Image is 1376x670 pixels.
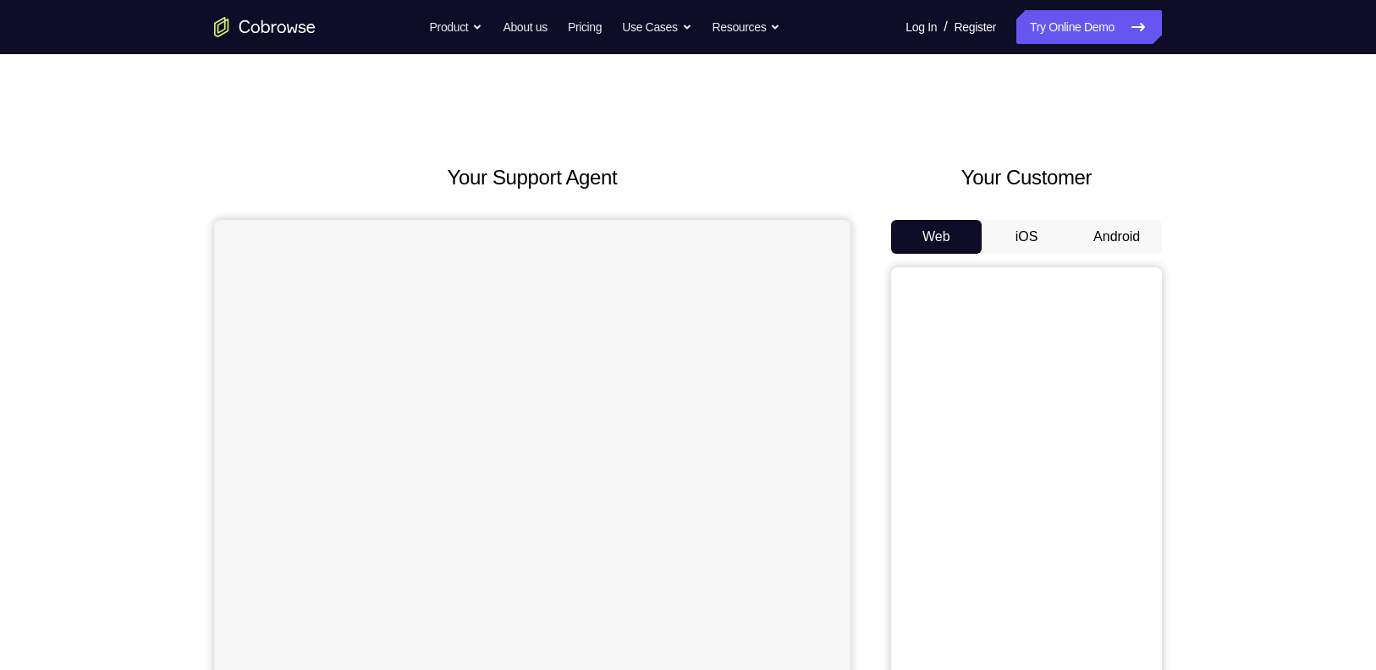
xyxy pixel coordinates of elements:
[214,162,850,193] h2: Your Support Agent
[955,10,996,44] a: Register
[430,10,483,44] button: Product
[214,17,316,37] a: Go to the home page
[982,220,1072,254] button: iOS
[891,220,982,254] button: Web
[713,10,781,44] button: Resources
[944,17,947,37] span: /
[503,10,547,44] a: About us
[1071,220,1162,254] button: Android
[622,10,691,44] button: Use Cases
[905,10,937,44] a: Log In
[1016,10,1162,44] a: Try Online Demo
[568,10,602,44] a: Pricing
[891,162,1162,193] h2: Your Customer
